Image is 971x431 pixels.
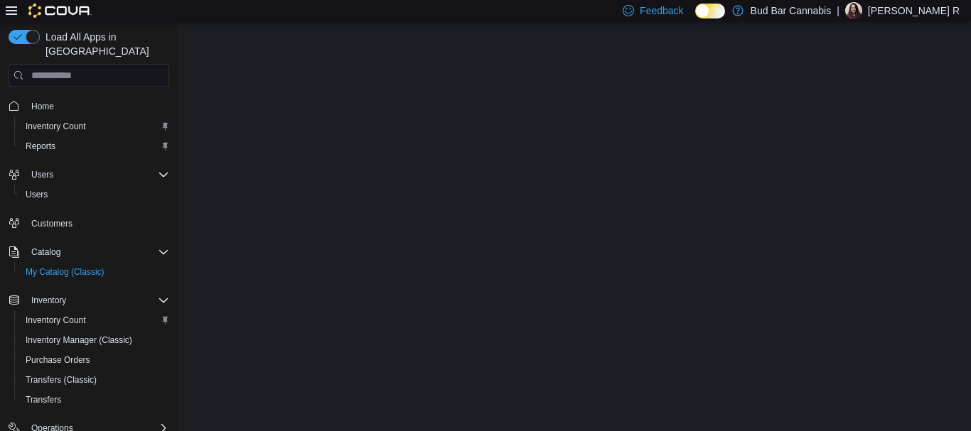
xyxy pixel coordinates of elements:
span: Inventory Count [26,121,86,132]
span: Customers [31,218,73,229]
span: Inventory Manager (Classic) [20,332,169,349]
button: Inventory Manager (Classic) [14,330,175,350]
button: Catalog [3,242,175,262]
button: Customers [3,213,175,234]
button: Inventory [3,290,175,310]
div: Kellie R [845,2,862,19]
a: Inventory Count [20,118,92,135]
button: Transfers [14,390,175,410]
span: Home [26,97,169,114]
button: Inventory Count [14,310,175,330]
button: Users [26,166,59,183]
span: Users [31,169,53,180]
span: Catalog [26,244,169,261]
input: Dark Mode [695,4,725,18]
button: Users [3,165,175,185]
span: Load All Apps in [GEOGRAPHIC_DATA] [40,30,169,58]
span: Inventory Count [20,312,169,329]
a: Purchase Orders [20,351,96,369]
span: Transfers [20,391,169,408]
span: Users [20,186,169,203]
span: Inventory [31,295,66,306]
button: Catalog [26,244,66,261]
p: Bud Bar Cannabis [751,2,832,19]
p: [PERSON_NAME] R [868,2,960,19]
p: | [837,2,839,19]
span: My Catalog (Classic) [20,263,169,280]
span: Catalog [31,246,60,258]
button: Purchase Orders [14,350,175,370]
button: Users [14,185,175,204]
span: Inventory Count [20,118,169,135]
button: My Catalog (Classic) [14,262,175,282]
a: My Catalog (Classic) [20,263,110,280]
span: Customers [26,214,169,232]
a: Customers [26,215,78,232]
button: Inventory [26,292,72,309]
span: Inventory Count [26,315,86,326]
a: Reports [20,138,61,155]
button: Inventory Count [14,116,175,136]
a: Inventory Manager (Classic) [20,332,138,349]
span: Transfers [26,394,61,405]
button: Home [3,95,175,116]
span: Home [31,101,54,112]
a: Inventory Count [20,312,92,329]
a: Users [20,186,53,203]
span: Reports [26,141,55,152]
span: My Catalog (Classic) [26,266,104,278]
button: Transfers (Classic) [14,370,175,390]
span: Users [26,189,48,200]
span: Purchase Orders [20,351,169,369]
span: Purchase Orders [26,354,90,366]
button: Reports [14,136,175,156]
span: Transfers (Classic) [26,374,97,386]
span: Feedback [640,4,683,18]
span: Reports [20,138,169,155]
span: Users [26,166,169,183]
span: Inventory [26,292,169,309]
a: Home [26,98,60,115]
span: Inventory Manager (Classic) [26,334,132,346]
img: Cova [28,4,92,18]
span: Transfers (Classic) [20,371,169,388]
span: Dark Mode [695,18,696,19]
a: Transfers (Classic) [20,371,102,388]
a: Transfers [20,391,67,408]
